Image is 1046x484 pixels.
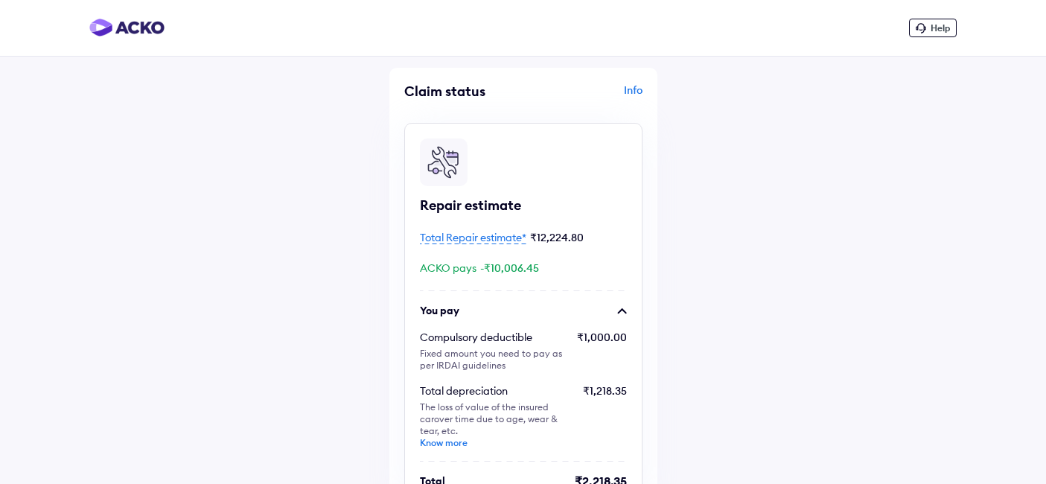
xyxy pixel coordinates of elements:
[931,22,950,34] span: Help
[480,261,539,275] span: -₹10,006.45
[420,197,627,214] div: Repair estimate
[89,19,165,36] img: horizontal-gradient.png
[420,231,526,244] span: Total Repair estimate*
[583,383,627,449] div: ₹1,218.35
[527,83,642,111] div: Info
[420,383,565,398] div: Total depreciation
[420,401,565,449] div: The loss of value of the insured car over time due to age, wear & tear, etc.
[577,330,627,372] div: ₹1,000.00
[404,83,520,100] div: Claim status
[420,303,459,318] div: You pay
[530,231,584,244] span: ₹12,224.80
[420,437,468,448] a: Know more
[420,348,565,372] div: Fixed amount you need to pay as per IRDAI guidelines
[420,330,565,345] div: Compulsory deductible
[420,261,476,275] span: ACKO pays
